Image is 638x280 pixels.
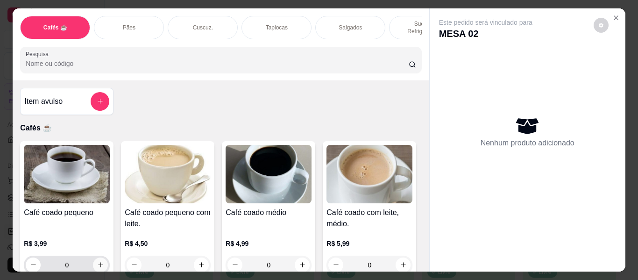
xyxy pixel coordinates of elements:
button: decrease-product-quantity [26,258,41,273]
p: Salgados [339,24,362,31]
h4: Café coado pequeno com leite. [125,207,211,230]
p: Nenhum produto adicionado [481,137,574,149]
button: decrease-product-quantity [594,18,609,33]
h4: Café coado pequeno [24,207,110,218]
button: increase-product-quantity [295,258,310,273]
img: product-image [24,145,110,203]
p: Cafés ☕ [20,122,421,134]
p: R$ 4,99 [226,239,312,248]
img: product-image [226,145,312,203]
p: Pães [123,24,135,31]
button: add-separate-item [91,92,109,111]
p: Cafés ☕ [43,24,67,31]
label: Pesquisa [26,50,52,58]
img: product-image [125,145,211,203]
p: MESA 02 [439,27,532,40]
p: R$ 4,50 [125,239,211,248]
p: Este pedido será vinculado para [439,18,532,27]
input: Pesquisa [26,59,409,68]
img: product-image [326,145,412,203]
p: R$ 5,99 [326,239,412,248]
p: Cuscuz. [193,24,213,31]
button: increase-product-quantity [396,258,411,273]
button: decrease-product-quantity [328,258,343,273]
h4: Café coado com leite, médio. [326,207,412,230]
button: decrease-product-quantity [127,258,142,273]
button: increase-product-quantity [93,258,108,273]
p: R$ 3,99 [24,239,110,248]
h4: Café coado médio [226,207,312,218]
button: increase-product-quantity [194,258,209,273]
p: Sucos e Refrigerantes [397,20,451,35]
p: Tapiocas [266,24,288,31]
button: decrease-product-quantity [227,258,242,273]
h4: Item avulso [24,96,63,107]
button: Close [609,10,624,25]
